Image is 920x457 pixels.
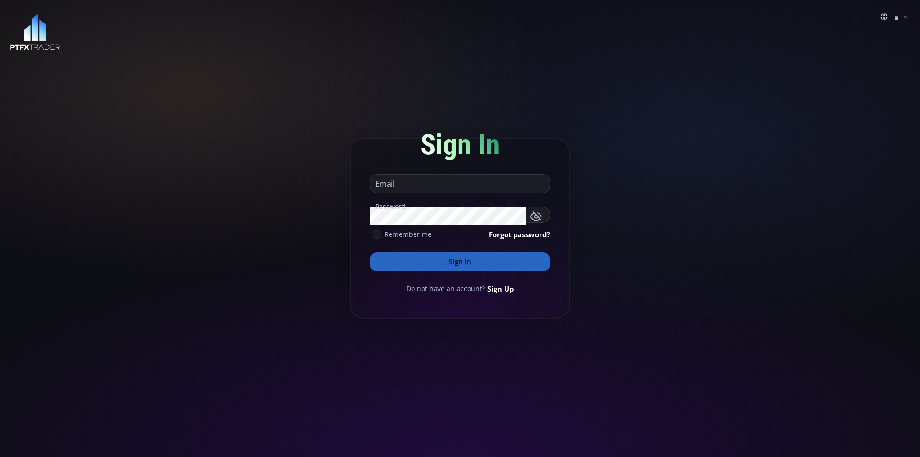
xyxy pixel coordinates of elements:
span: Remember me [384,229,432,239]
a: Sign Up [487,283,514,294]
span: Sign In [420,128,500,162]
div: Do not have an account? [370,283,550,294]
button: Sign In [370,252,550,271]
img: LOGO [10,14,60,51]
a: Forgot password? [489,229,550,240]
